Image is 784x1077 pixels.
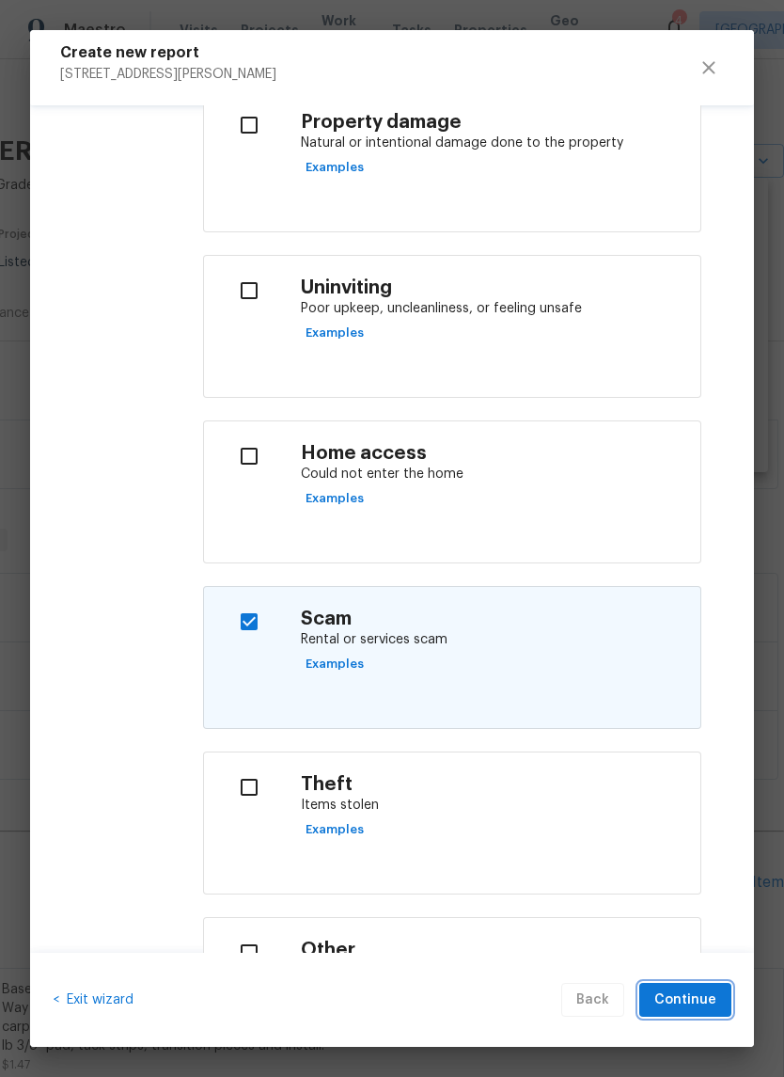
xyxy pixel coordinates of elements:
[301,111,685,135] h4: Property damage
[301,796,685,816] p: Items stolen
[301,484,368,514] button: Examples
[301,153,368,182] button: Examples
[301,299,685,319] p: Poor upkeep, uncleanliness, or feeling unsafe
[301,465,685,484] p: Could not enter the home
[301,442,685,466] h4: Home access
[301,939,685,962] h4: Other
[639,983,731,1018] button: Continue
[301,650,368,679] button: Examples
[306,157,364,179] span: Examples
[301,319,368,348] button: Examples
[306,654,364,675] span: Examples
[53,983,133,1018] div: <
[301,134,685,153] p: Natural or intentional damage done to the property
[59,993,133,1006] span: Exit wizard
[301,277,685,300] h4: Uninviting
[60,45,276,60] h5: Create new report
[60,60,276,81] p: [STREET_ADDRESS][PERSON_NAME]
[301,773,685,797] h4: Theft
[306,323,364,344] span: Examples
[301,608,685,631] h4: Scam
[686,45,731,90] button: close
[306,819,364,841] span: Examples
[301,816,368,845] button: Examples
[654,989,716,1012] span: Continue
[306,488,364,510] span: Examples
[301,630,685,650] p: Rental or services scam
